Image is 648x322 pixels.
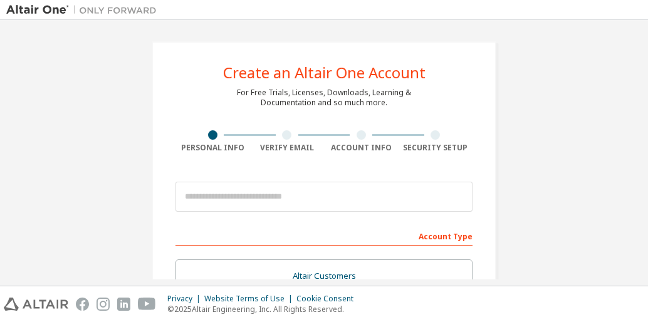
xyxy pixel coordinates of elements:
[175,226,473,246] div: Account Type
[296,294,361,304] div: Cookie Consent
[250,143,325,153] div: Verify Email
[167,304,361,314] p: © 2025 Altair Engineering, Inc. All Rights Reserved.
[399,143,473,153] div: Security Setup
[4,298,68,311] img: altair_logo.svg
[97,298,110,311] img: instagram.svg
[204,294,296,304] div: Website Terms of Use
[237,88,411,108] div: For Free Trials, Licenses, Downloads, Learning & Documentation and so much more.
[6,4,163,16] img: Altair One
[184,267,464,285] div: Altair Customers
[138,298,156,311] img: youtube.svg
[167,294,204,304] div: Privacy
[117,298,130,311] img: linkedin.svg
[76,298,89,311] img: facebook.svg
[175,143,250,153] div: Personal Info
[324,143,399,153] div: Account Info
[223,65,426,80] div: Create an Altair One Account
